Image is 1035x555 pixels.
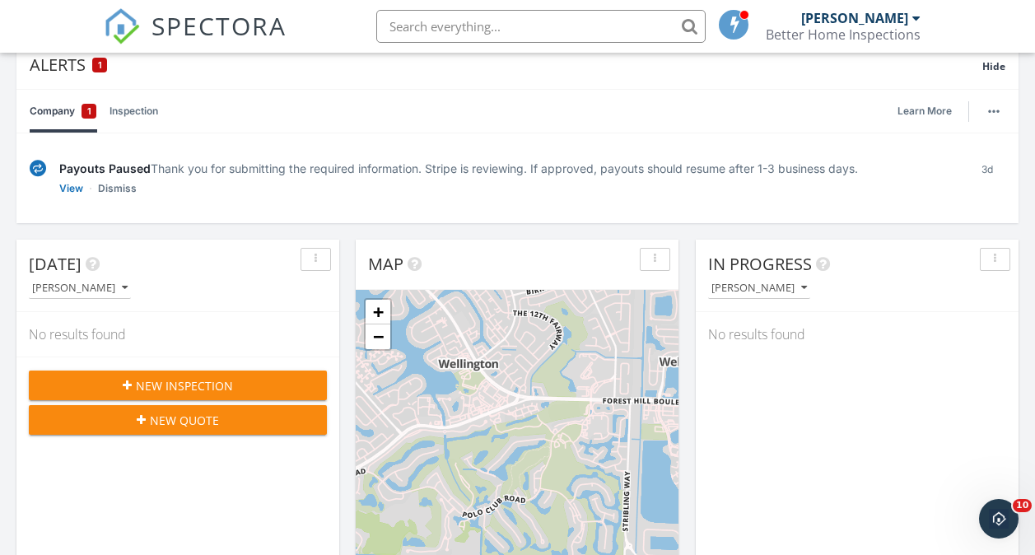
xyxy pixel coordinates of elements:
[897,103,962,119] a: Learn More
[801,10,908,26] div: [PERSON_NAME]
[29,253,82,275] span: [DATE]
[16,312,339,357] div: No results found
[59,180,83,197] a: View
[98,180,137,197] a: Dismiss
[708,277,810,300] button: [PERSON_NAME]
[30,160,46,177] img: under-review-2fe708636b114a7f4b8d.svg
[104,22,287,57] a: SPECTORA
[708,253,812,275] span: In Progress
[59,161,151,175] span: Payouts Paused
[150,412,219,429] span: New Quote
[98,59,102,71] span: 1
[366,300,390,324] a: Zoom in
[29,405,327,435] button: New Quote
[1013,499,1032,512] span: 10
[29,371,327,400] button: New Inspection
[711,282,807,294] div: [PERSON_NAME]
[104,8,140,44] img: The Best Home Inspection Software - Spectora
[376,10,706,43] input: Search everything...
[87,103,91,119] span: 1
[30,90,96,133] a: Company
[32,282,128,294] div: [PERSON_NAME]
[152,8,287,43] span: SPECTORA
[366,324,390,349] a: Zoom out
[982,59,1005,73] span: Hide
[988,110,1000,113] img: ellipsis-632cfdd7c38ec3a7d453.svg
[979,499,1019,539] iframe: Intercom live chat
[766,26,921,43] div: Better Home Inspections
[59,160,955,177] div: Thank you for submitting the required information. Stripe is reviewing. If approved, payouts shou...
[968,160,1005,197] div: 3d
[136,377,233,394] span: New Inspection
[368,253,403,275] span: Map
[696,312,1019,357] div: No results found
[29,277,131,300] button: [PERSON_NAME]
[110,90,158,133] a: Inspection
[30,54,982,76] div: Alerts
